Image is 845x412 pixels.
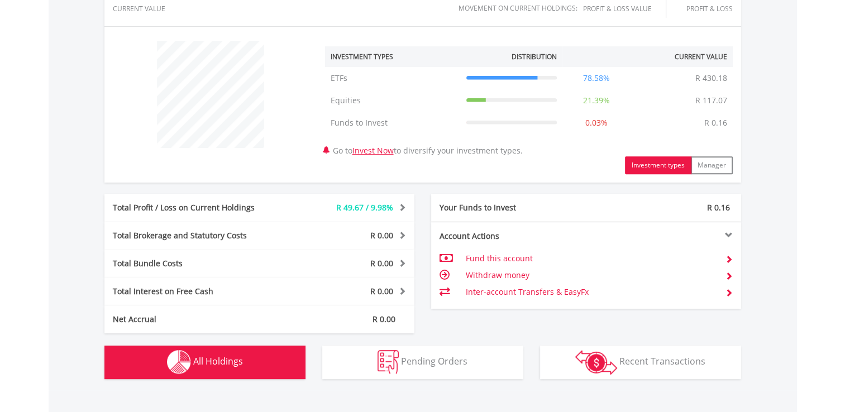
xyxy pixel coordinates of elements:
td: R 117.07 [690,89,733,112]
a: Invest Now [352,145,394,156]
div: Total Bundle Costs [104,258,285,269]
td: Withdraw money [465,267,716,284]
img: transactions-zar-wht.png [575,350,617,375]
th: Current Value [631,46,733,67]
div: Movement on Current Holdings: [459,4,577,12]
span: R 0.00 [370,286,393,296]
div: Go to to diversify your investment types. [317,35,741,174]
button: All Holdings [104,346,305,379]
span: R 0.00 [370,230,393,241]
div: CURRENT VALUE [113,5,168,12]
td: 21.39% [562,89,631,112]
img: pending_instructions-wht.png [378,350,399,374]
td: 0.03% [562,112,631,134]
td: R 0.16 [699,112,733,134]
td: Funds to Invest [325,112,461,134]
span: Pending Orders [401,355,467,367]
td: Fund this account [465,250,716,267]
span: R 0.16 [707,202,730,213]
button: Pending Orders [322,346,523,379]
button: Investment types [625,156,691,174]
span: R 0.00 [370,258,393,269]
td: ETFs [325,67,461,89]
div: Distribution [512,52,557,61]
div: Account Actions [431,231,586,242]
button: Manager [691,156,733,174]
span: R 49.67 / 9.98% [336,202,393,213]
div: Net Accrual [104,314,285,325]
button: Recent Transactions [540,346,741,379]
div: Profit & Loss [680,5,733,12]
div: Total Interest on Free Cash [104,286,285,297]
span: All Holdings [193,355,243,367]
td: 78.58% [562,67,631,89]
div: Total Brokerage and Statutory Costs [104,230,285,241]
td: Equities [325,89,461,112]
td: R 430.18 [690,67,733,89]
img: holdings-wht.png [167,350,191,374]
td: Inter-account Transfers & EasyFx [465,284,716,300]
span: Recent Transactions [619,355,705,367]
div: Profit & Loss Value [583,5,666,12]
span: R 0.00 [373,314,395,324]
div: Total Profit / Loss on Current Holdings [104,202,285,213]
th: Investment Types [325,46,461,67]
div: Your Funds to Invest [431,202,586,213]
